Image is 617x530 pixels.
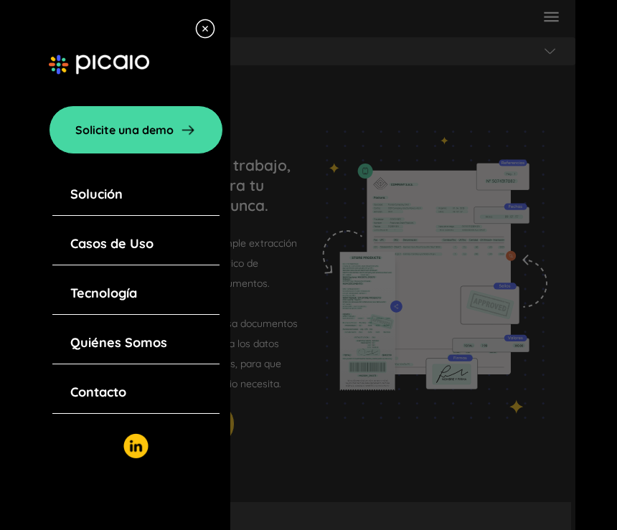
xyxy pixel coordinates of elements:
a: Solución [70,184,123,204]
a: Contacto [70,382,126,402]
a: Solicite una demo [49,105,223,154]
a: Tecnología [70,283,137,303]
a: Casos de Uso [70,234,154,254]
img: menu-close-icon [194,18,216,39]
a: Quiénes Somos [70,333,167,353]
img: image [49,55,149,75]
img: arrow-right [179,121,197,138]
img: linkedin-logo [123,433,149,458]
